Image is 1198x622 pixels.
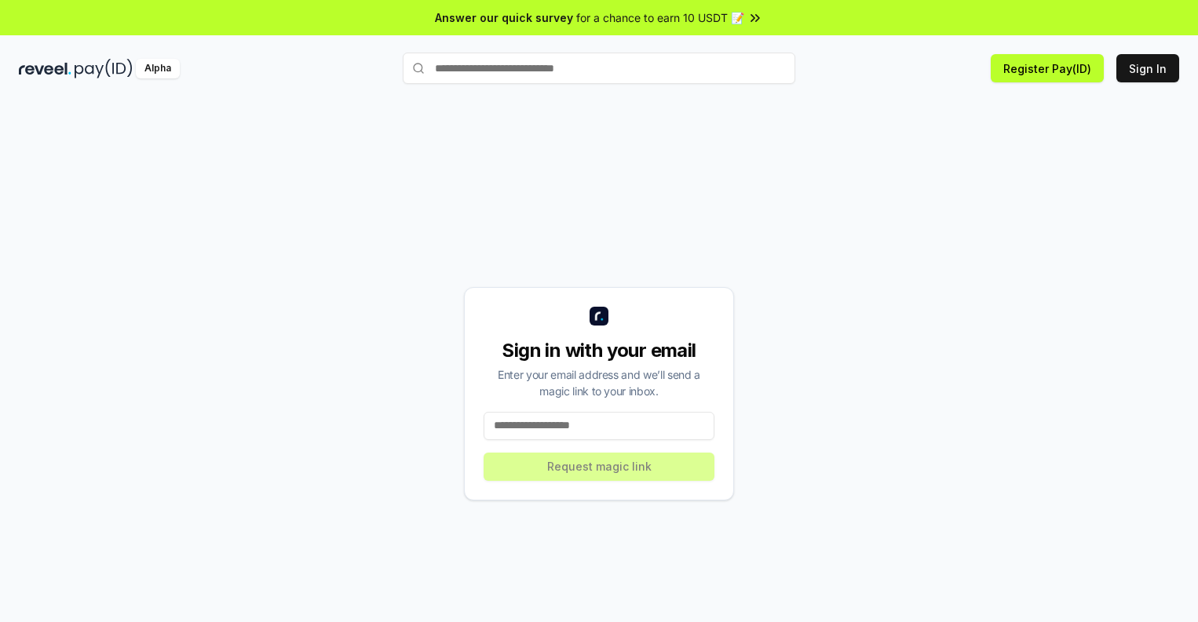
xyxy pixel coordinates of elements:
div: Sign in with your email [484,338,714,363]
div: Alpha [136,59,180,78]
img: reveel_dark [19,59,71,78]
span: Answer our quick survey [435,9,573,26]
img: logo_small [590,307,608,326]
img: pay_id [75,59,133,78]
span: for a chance to earn 10 USDT 📝 [576,9,744,26]
div: Enter your email address and we’ll send a magic link to your inbox. [484,366,714,399]
button: Register Pay(ID) [991,54,1104,82]
button: Sign In [1116,54,1179,82]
